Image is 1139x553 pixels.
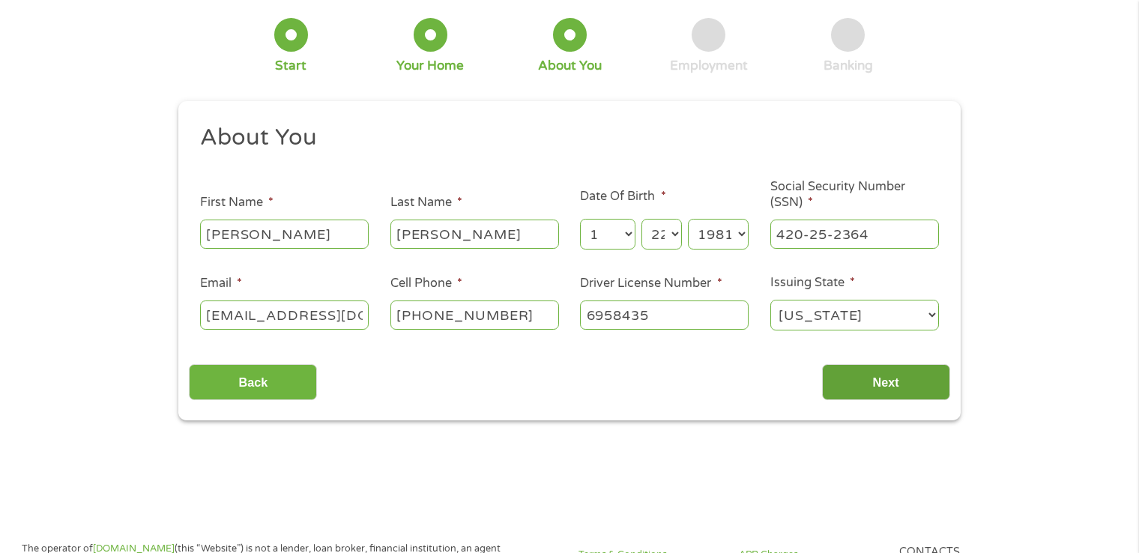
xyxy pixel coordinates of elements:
label: Email [200,276,242,291]
div: Banking [824,58,873,74]
input: John [200,220,369,248]
div: Your Home [396,58,464,74]
label: Social Security Number (SSN) [770,179,939,211]
input: john@gmail.com [200,300,369,329]
h2: About You [200,123,928,153]
label: Driver License Number [580,276,722,291]
div: About You [538,58,602,74]
input: (541) 754-3010 [390,300,559,329]
div: Employment [670,58,748,74]
label: Date Of Birth [580,189,665,205]
label: Last Name [390,195,462,211]
input: Smith [390,220,559,248]
div: Start [275,58,306,74]
label: First Name [200,195,274,211]
label: Cell Phone [390,276,462,291]
label: Issuing State [770,275,855,291]
input: Back [189,364,317,401]
input: 078-05-1120 [770,220,939,248]
input: Next [822,364,950,401]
